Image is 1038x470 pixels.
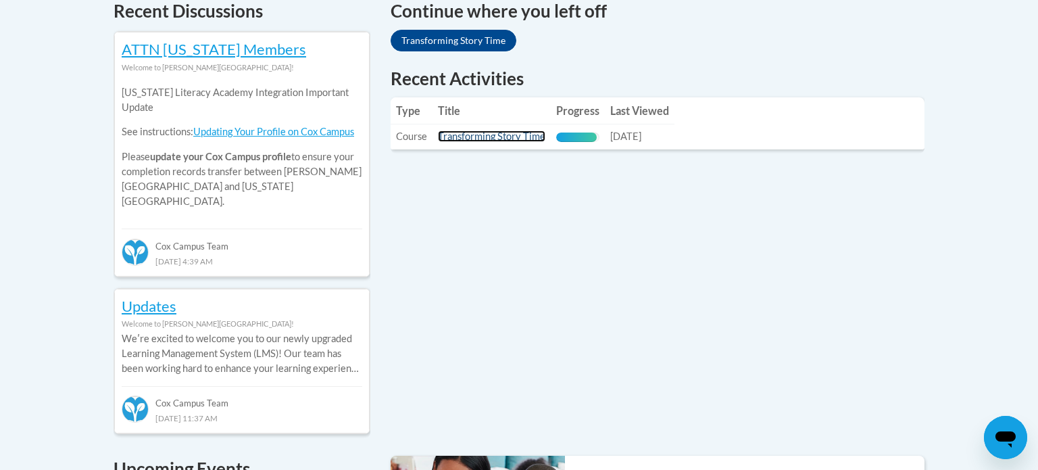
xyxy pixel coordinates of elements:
div: Welcome to [PERSON_NAME][GEOGRAPHIC_DATA]! [122,60,362,75]
th: Title [432,97,551,124]
div: Progress, % [556,133,597,142]
div: Please to ensure your completion records transfer between [PERSON_NAME][GEOGRAPHIC_DATA] and [US_... [122,75,362,219]
b: update your Cox Campus profile [150,151,291,162]
div: Cox Campus Team [122,386,362,410]
a: Updating Your Profile on Cox Campus [193,126,354,137]
a: Transforming Story Time [438,131,545,142]
img: Cox Campus Team [122,396,149,423]
a: ATTN [US_STATE] Members [122,40,306,58]
a: Transforming Story Time [391,30,516,51]
p: [US_STATE] Literacy Academy Integration Important Update [122,85,362,115]
img: Cox Campus Team [122,239,149,266]
a: Updates [122,297,176,315]
span: [DATE] [610,131,641,142]
th: Last Viewed [605,97,674,124]
th: Progress [551,97,605,124]
p: See instructions: [122,124,362,139]
div: Welcome to [PERSON_NAME][GEOGRAPHIC_DATA]! [122,316,362,331]
iframe: Button to launch messaging window, conversation in progress [984,416,1027,459]
div: [DATE] 4:39 AM [122,254,362,268]
h1: Recent Activities [391,66,924,91]
th: Type [391,97,432,124]
span: Course [396,131,427,142]
div: [DATE] 11:37 AM [122,410,362,425]
div: Cox Campus Team [122,229,362,253]
p: Weʹre excited to welcome you to our newly upgraded Learning Management System (LMS)! Our team has... [122,331,362,376]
